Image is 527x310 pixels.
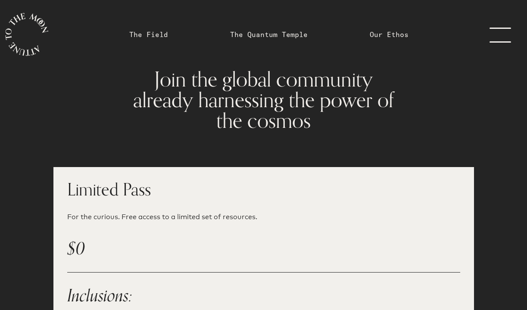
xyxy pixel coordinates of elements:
p: $0 [67,236,460,262]
h1: Limited Pass [67,181,460,198]
a: Our Ethos [370,29,409,40]
h1: Join the global community already harnessing the power of the cosmos [123,69,404,131]
a: The Field [129,29,168,40]
h2: Inclusions: [67,283,460,309]
p: For the curious. Free access to a limited set of resources. [67,212,460,222]
a: The Quantum Temple [230,29,308,40]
